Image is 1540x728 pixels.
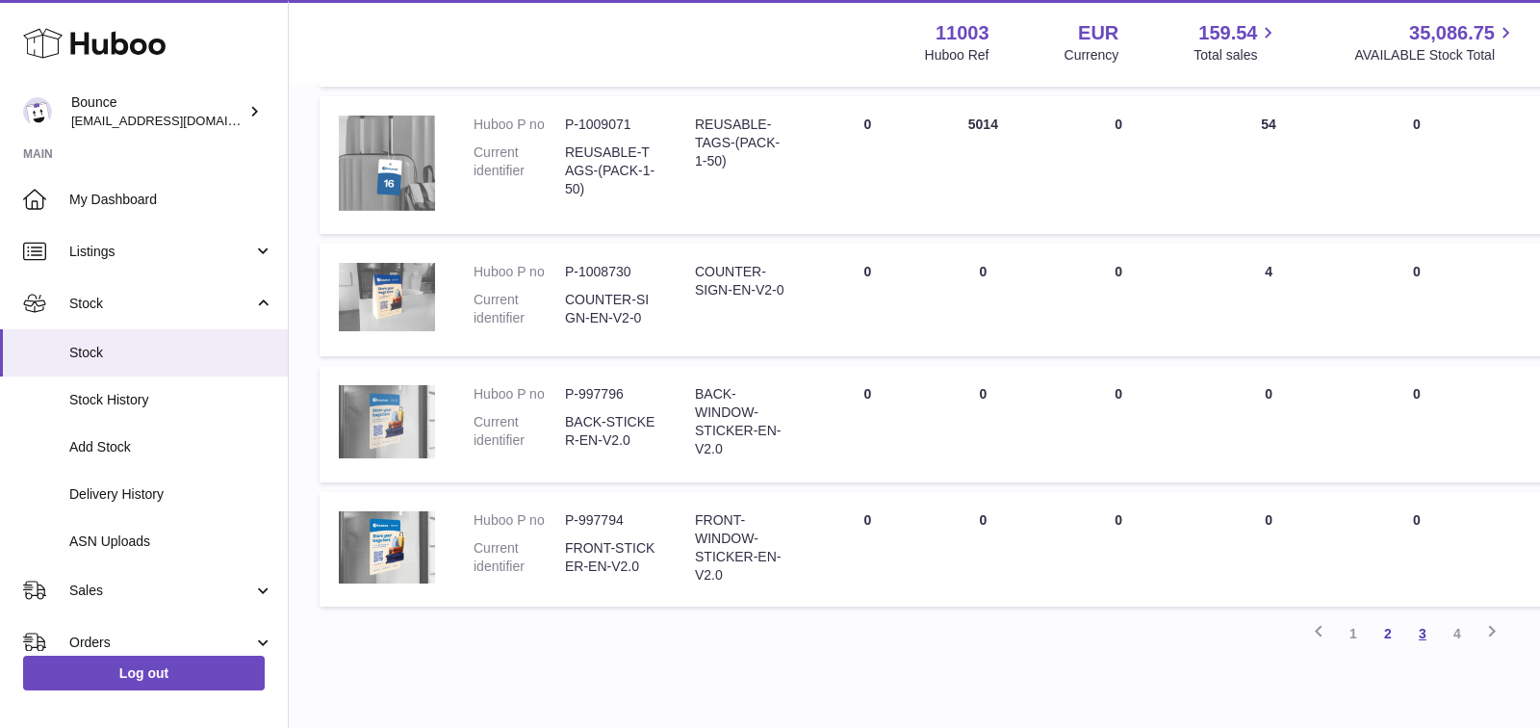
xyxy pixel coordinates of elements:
[809,244,925,356] td: 0
[809,366,925,482] td: 0
[69,191,273,209] span: My Dashboard
[1440,616,1475,651] a: 4
[565,539,656,576] dd: FRONT-STICKER-EN-V2.0
[565,263,656,281] dd: P-1008730
[23,97,52,126] img: collateral@usebounce.com
[695,385,790,458] div: BACK-WINDOW-STICKER-EN-V2.0
[565,291,656,327] dd: COUNTER-SIGN-EN-V2-0
[474,539,565,576] dt: Current identifier
[809,492,925,608] td: 0
[565,413,656,450] dd: BACK-STICKER-EN-V2.0
[474,143,565,198] dt: Current identifier
[695,116,790,170] div: REUSABLE-TAGS-(PACK-1-50)
[1413,386,1421,402] span: 0
[1078,20,1118,46] strong: EUR
[925,366,1040,482] td: 0
[474,263,565,281] dt: Huboo P no
[69,243,253,261] span: Listings
[71,113,283,128] span: [EMAIL_ADDRESS][DOMAIN_NAME]
[565,385,656,403] dd: P-997796
[1336,616,1371,651] a: 1
[339,511,435,584] img: product image
[1040,366,1196,482] td: 0
[339,385,435,458] img: product image
[695,263,790,299] div: COUNTER-SIGN-EN-V2-0
[925,492,1040,608] td: 0
[1413,264,1421,279] span: 0
[1405,616,1440,651] a: 3
[1413,512,1421,528] span: 0
[69,438,273,456] span: Add Stock
[565,511,656,530] dd: P-997794
[565,116,656,134] dd: P-1009071
[1040,492,1196,608] td: 0
[1196,366,1341,482] td: 0
[69,533,273,551] span: ASN Uploads
[1196,492,1341,608] td: 0
[69,391,273,409] span: Stock History
[809,96,925,234] td: 0
[69,634,253,652] span: Orders
[474,413,565,450] dt: Current identifier
[1040,244,1196,356] td: 0
[23,656,265,690] a: Log out
[69,582,253,600] span: Sales
[1354,20,1517,65] a: 35,086.75 AVAILABLE Stock Total
[936,20,989,46] strong: 11003
[925,96,1040,234] td: 5014
[1193,20,1279,65] a: 159.54 Total sales
[1065,46,1119,65] div: Currency
[1196,244,1341,356] td: 4
[339,263,435,330] img: product image
[565,143,656,198] dd: REUSABLE-TAGS-(PACK-1-50)
[69,485,273,504] span: Delivery History
[1413,117,1421,132] span: 0
[1409,20,1495,46] span: 35,086.75
[474,511,565,530] dt: Huboo P no
[339,116,435,210] img: product image
[1040,96,1196,234] td: 0
[474,116,565,134] dt: Huboo P no
[925,244,1040,356] td: 0
[1196,96,1341,234] td: 54
[69,344,273,362] span: Stock
[71,93,244,130] div: Bounce
[1354,46,1517,65] span: AVAILABLE Stock Total
[1198,20,1257,46] span: 159.54
[1371,616,1405,651] a: 2
[695,511,790,585] div: FRONT-WINDOW-STICKER-EN-V2.0
[925,46,989,65] div: Huboo Ref
[1193,46,1279,65] span: Total sales
[69,295,253,313] span: Stock
[474,385,565,403] dt: Huboo P no
[474,291,565,327] dt: Current identifier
